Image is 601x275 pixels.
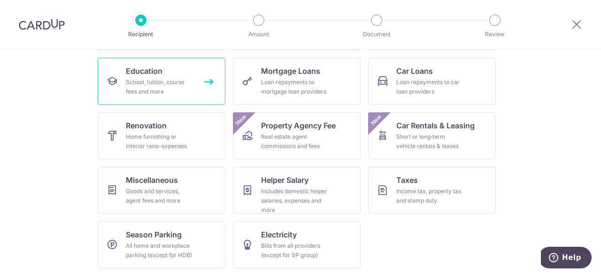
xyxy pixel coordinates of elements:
[396,174,418,186] span: Taxes
[224,30,293,39] p: Amount
[368,167,496,214] a: TaxesIncome tax, property tax and stamp duty
[342,30,411,39] p: Document
[126,78,193,96] div: School, tuition, course fees and more
[126,229,182,240] span: Season Parking
[98,112,225,159] a: RenovationHome furnishing or interior reno-expenses
[261,229,297,240] span: Electricity
[261,174,308,186] span: Helper Salary
[396,120,475,131] span: Car Rentals & Leasing
[233,112,249,128] span: New
[396,65,433,77] span: Car Loans
[261,65,320,77] span: Mortgage Loans
[541,247,592,270] iframe: Opens a widget where you can find more information
[126,132,193,151] div: Home furnishing or interior reno-expenses
[98,167,225,214] a: MiscellaneousGoods and services, agent fees and more
[261,187,329,215] div: Includes domestic helper salaries, expenses and more
[396,78,464,96] div: Loan repayments to car loan providers
[126,187,193,205] div: Goods and services, agent fees and more
[368,58,496,105] a: Car LoansLoan repayments to car loan providers
[261,132,329,151] div: Real estate agent commissions and fees
[233,112,361,159] a: Property Agency FeeReal estate agent commissions and feesNew
[126,120,167,131] span: Renovation
[126,174,178,186] span: Miscellaneous
[126,241,193,260] div: All home and workplace parking (except for HDB)
[19,19,65,30] img: CardUp
[369,112,384,128] span: New
[233,167,361,214] a: Helper SalaryIncludes domestic helper salaries, expenses and more
[233,58,361,105] a: Mortgage LoansLoan repayments to mortgage loan providers
[261,78,329,96] div: Loan repayments to mortgage loan providers
[261,241,329,260] div: Bills from all providers (except for SP group)
[98,58,225,105] a: EducationSchool, tuition, course fees and more
[261,120,336,131] span: Property Agency Fee
[460,30,530,39] p: Review
[126,65,162,77] span: Education
[368,112,496,159] a: Car Rentals & LeasingShort or long‑term vehicle rentals & leasesNew
[396,132,464,151] div: Short or long‑term vehicle rentals & leases
[233,221,361,268] a: ElectricityBills from all providers (except for SP group)
[98,221,225,268] a: Season ParkingAll home and workplace parking (except for HDB)
[106,30,176,39] p: Recipient
[396,187,464,205] div: Income tax, property tax and stamp duty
